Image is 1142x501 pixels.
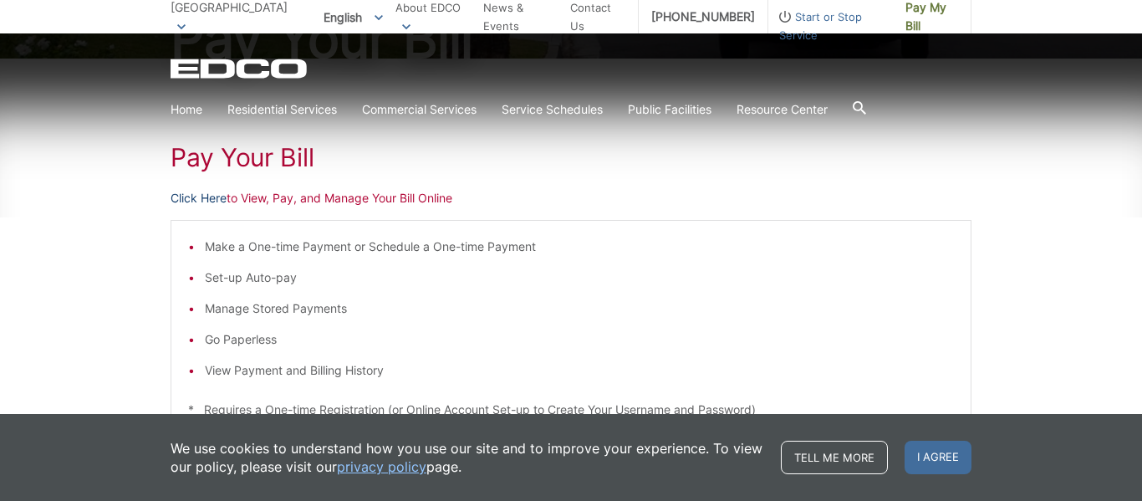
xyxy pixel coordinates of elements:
p: We use cookies to understand how you use our site and to improve your experience. To view our pol... [171,439,764,476]
li: Make a One-time Payment or Schedule a One-time Payment [205,238,954,256]
a: Resource Center [737,100,828,119]
a: Public Facilities [628,100,711,119]
span: I agree [905,441,971,474]
p: to View, Pay, and Manage Your Bill Online [171,189,971,207]
a: Residential Services [227,100,337,119]
a: Home [171,100,202,119]
a: Service Schedules [502,100,603,119]
li: Manage Stored Payments [205,299,954,318]
a: privacy policy [337,458,426,476]
li: View Payment and Billing History [205,361,954,380]
p: * Requires a One-time Registration (or Online Account Set-up to Create Your Username and Password) [188,401,954,419]
a: EDCD logo. Return to the homepage. [171,59,309,79]
a: Click Here [171,189,227,207]
a: Commercial Services [362,100,477,119]
h1: Pay Your Bill [171,142,971,172]
span: English [311,3,395,31]
a: Tell me more [781,441,888,474]
li: Go Paperless [205,330,954,349]
li: Set-up Auto-pay [205,268,954,287]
